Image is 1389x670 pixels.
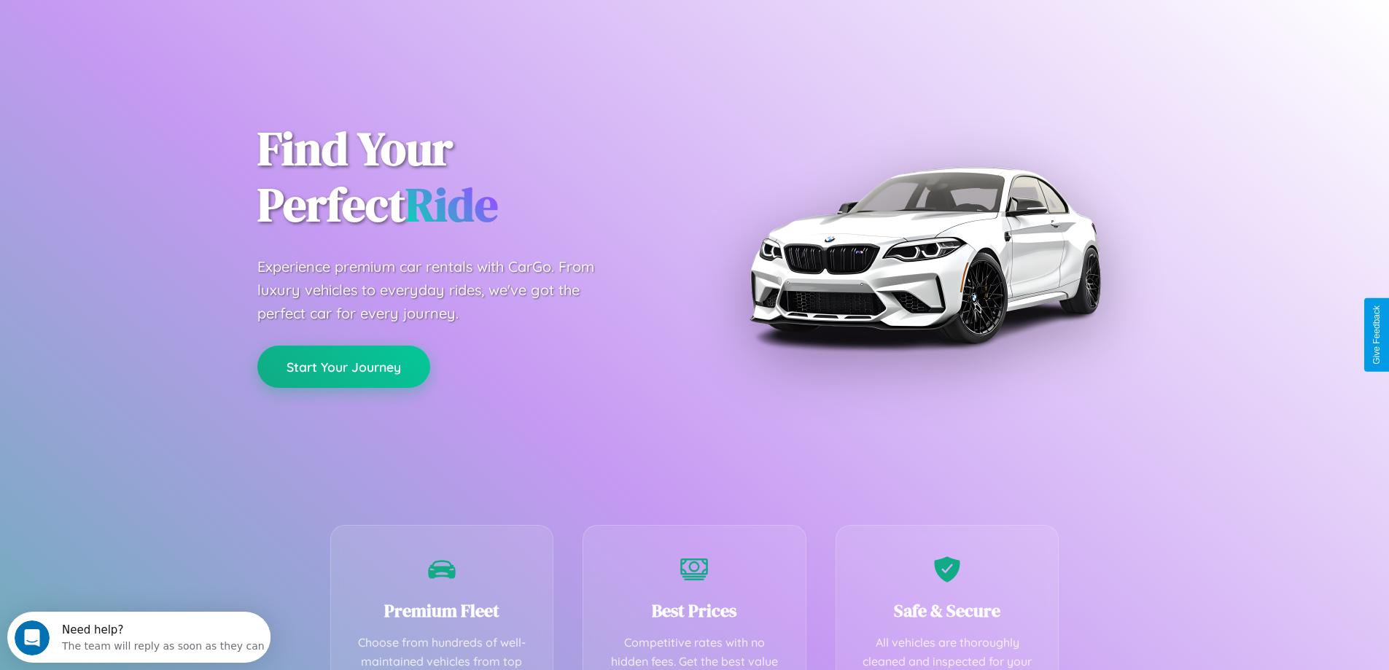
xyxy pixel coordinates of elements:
iframe: Intercom live chat [15,620,50,655]
h1: Find Your Perfect [257,121,673,233]
h3: Premium Fleet [353,599,532,623]
span: Ride [405,173,498,236]
button: Start Your Journey [257,346,430,388]
p: Experience premium car rentals with CarGo. From luxury vehicles to everyday rides, we've got the ... [257,255,622,325]
div: Need help? [55,12,257,24]
img: Premium BMW car rental vehicle [742,73,1107,437]
iframe: Intercom live chat discovery launcher [7,612,271,663]
h3: Best Prices [605,599,784,623]
div: Open Intercom Messenger [6,6,271,46]
h3: Safe & Secure [858,599,1037,623]
div: The team will reply as soon as they can [55,24,257,39]
div: Give Feedback [1372,305,1382,365]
